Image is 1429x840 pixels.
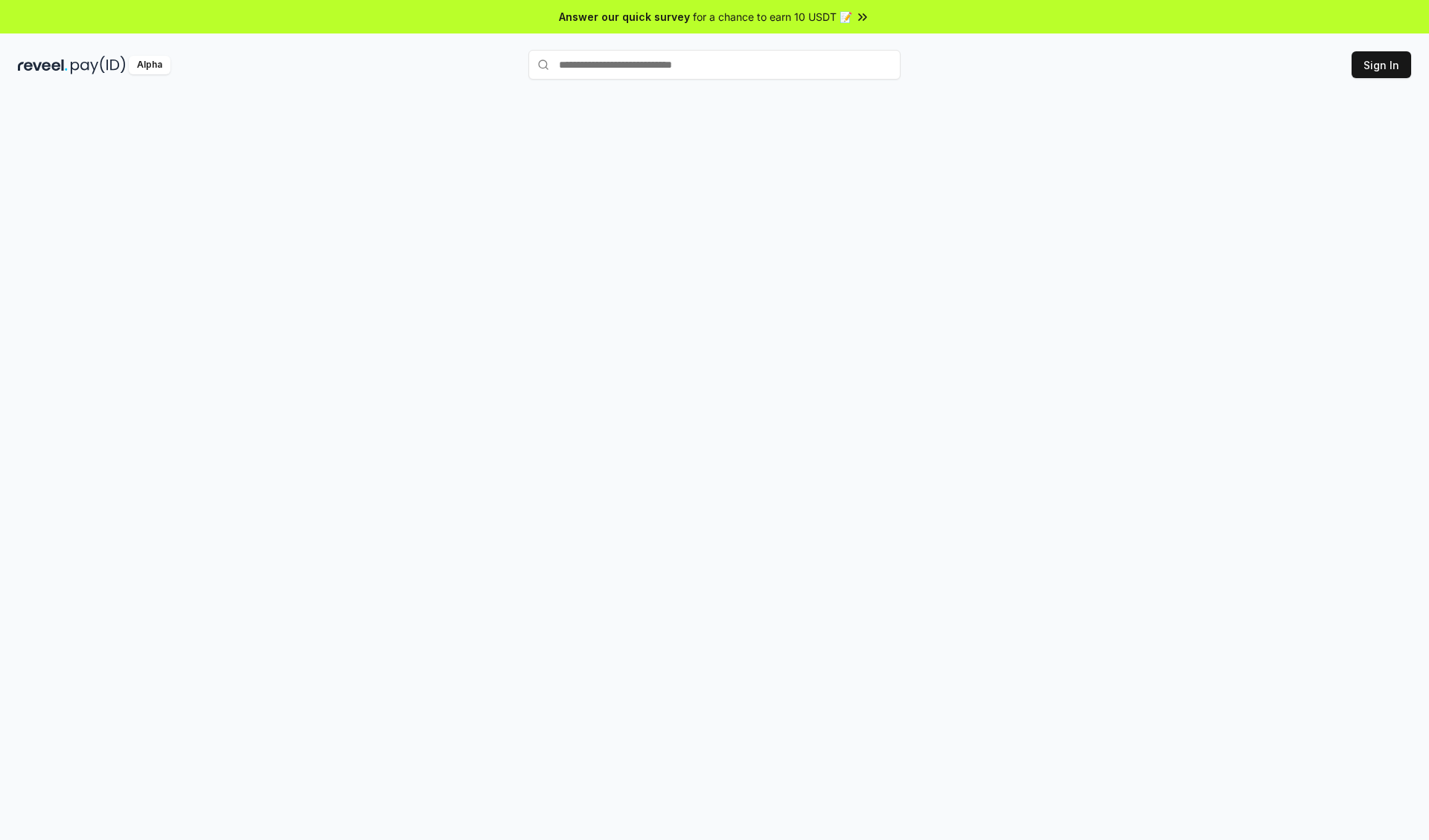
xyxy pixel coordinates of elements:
div: Alpha [129,56,170,74]
img: reveel_dark [18,56,68,74]
span: Answer our quick survey [559,9,690,25]
img: pay_id [71,56,126,74]
span: for a chance to earn 10 USDT 📝 [693,9,852,25]
button: Sign In [1352,51,1411,78]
